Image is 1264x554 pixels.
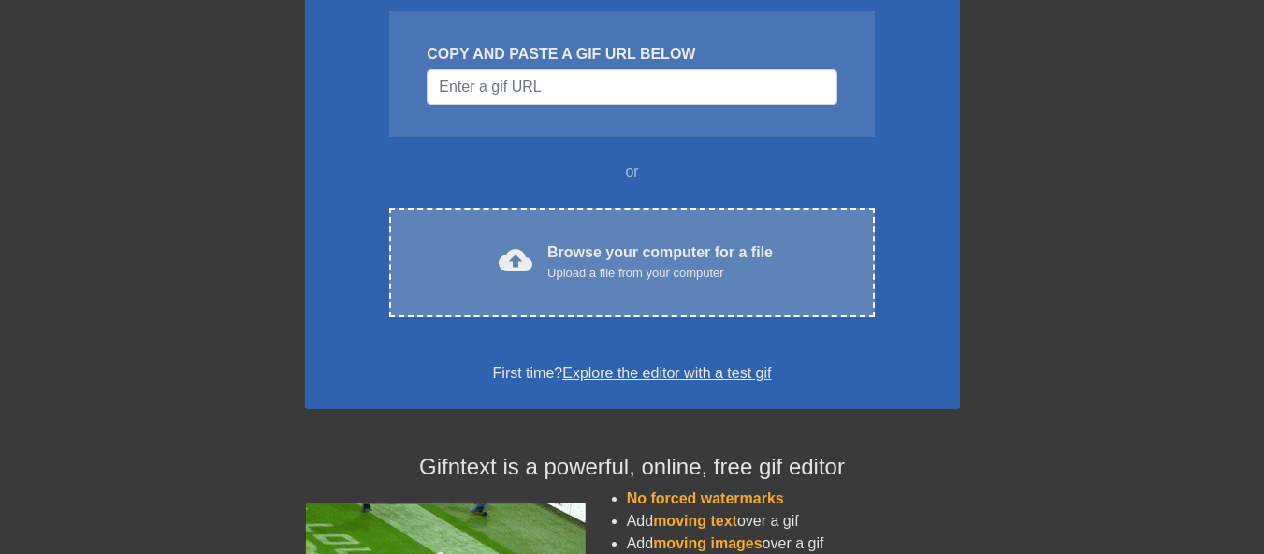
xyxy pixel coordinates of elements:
div: or [354,161,911,183]
div: Upload a file from your computer [547,264,773,283]
a: Explore the editor with a test gif [562,365,771,381]
span: cloud_upload [499,243,532,277]
input: Username [427,69,836,105]
div: First time? [329,362,936,385]
li: Add over a gif [627,510,960,532]
span: No forced watermarks [627,490,784,506]
span: moving images [653,535,762,551]
div: COPY AND PASTE A GIF URL BELOW [427,43,836,66]
span: moving text [653,513,737,529]
h4: Gifntext is a powerful, online, free gif editor [305,454,960,481]
div: Browse your computer for a file [547,241,773,283]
